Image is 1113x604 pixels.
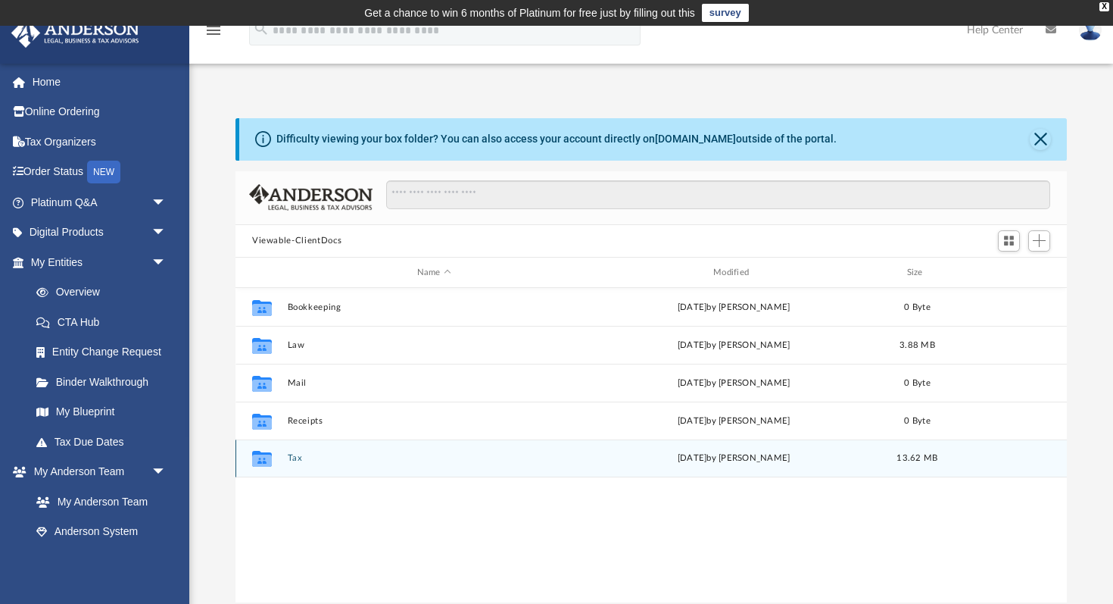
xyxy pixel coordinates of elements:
[588,377,881,390] div: [DATE] by [PERSON_NAME]
[899,341,935,349] span: 3.88 MB
[904,417,931,425] span: 0 Byte
[204,29,223,39] a: menu
[7,18,144,48] img: Anderson Advisors Platinum Portal
[21,397,182,427] a: My Blueprint
[253,20,270,37] i: search
[151,187,182,218] span: arrow_drop_down
[288,454,581,464] button: Tax
[587,266,881,280] div: Modified
[887,266,948,280] div: Size
[242,266,280,280] div: id
[287,266,581,280] div: Name
[21,337,189,368] a: Entity Change Request
[151,457,182,488] span: arrow_drop_down
[11,247,189,277] a: My Entitiesarrow_drop_down
[1028,230,1051,252] button: Add
[11,218,189,248] a: Digital Productsarrow_drop_down
[11,67,189,97] a: Home
[288,416,581,426] button: Receipts
[896,455,937,463] span: 13.62 MB
[11,457,182,487] a: My Anderson Teamarrow_drop_down
[151,218,182,249] span: arrow_drop_down
[904,379,931,387] span: 0 Byte
[11,187,189,218] a: Platinum Q&Aarrow_drop_down
[364,4,695,22] div: Get a chance to win 6 months of Platinum for free just by filling out this
[1099,2,1109,11] div: close
[21,307,189,337] a: CTA Hub
[11,127,189,157] a: Tax Organizers
[1030,129,1051,150] button: Close
[276,131,837,147] div: Difficulty viewing your box folder? You can also access your account directly on outside of the p...
[21,277,189,308] a: Overview
[702,4,749,22] a: survey
[588,339,881,352] div: [DATE] by [PERSON_NAME]
[655,133,736,145] a: [DOMAIN_NAME]
[998,230,1021,252] button: Switch to Grid View
[151,247,182,278] span: arrow_drop_down
[21,427,189,457] a: Tax Due Dates
[21,367,189,397] a: Binder Walkthrough
[11,97,189,127] a: Online Ordering
[21,546,182,577] a: Client Referrals
[21,517,182,547] a: Anderson System
[954,266,1060,280] div: id
[288,378,581,388] button: Mail
[588,415,881,428] div: [DATE] by [PERSON_NAME]
[204,21,223,39] i: menu
[252,234,341,248] button: Viewable-ClientDocs
[386,180,1050,209] input: Search files and folders
[1079,19,1102,41] img: User Pic
[288,302,581,312] button: Bookkeeping
[21,487,174,517] a: My Anderson Team
[235,288,1067,602] div: grid
[87,161,120,183] div: NEW
[588,452,881,466] div: [DATE] by [PERSON_NAME]
[904,303,931,311] span: 0 Byte
[588,301,881,315] div: [DATE] by [PERSON_NAME]
[288,340,581,350] button: Law
[11,157,189,188] a: Order StatusNEW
